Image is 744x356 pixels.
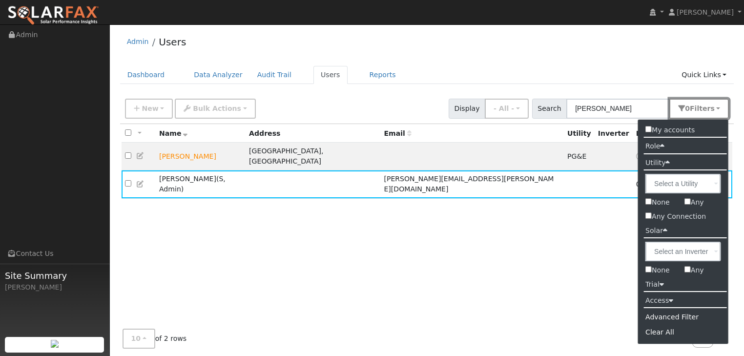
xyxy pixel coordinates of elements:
span: PG&E [567,152,586,160]
a: Quick Links [674,66,734,84]
button: 0Filters [669,99,729,119]
td: [GEOGRAPHIC_DATA], [GEOGRAPHIC_DATA] [246,143,380,170]
span: s [710,105,714,112]
span: Bulk Actions [193,105,241,112]
label: My accounts [638,123,702,137]
input: Any [684,266,691,272]
label: Any Connection [638,209,728,224]
a: Data Analyzer [186,66,250,84]
span: Display [449,99,485,119]
div: Address [249,128,377,139]
td: Lead [156,143,246,170]
img: retrieve [51,340,59,348]
label: Any [677,263,711,277]
div: [PERSON_NAME] [5,282,104,293]
label: None [638,195,677,209]
input: None [645,198,652,205]
label: Utility [638,156,677,170]
input: None [645,266,652,272]
span: 10 [131,335,141,342]
span: Search [532,99,567,119]
a: Admin [127,38,149,45]
div: Inverter [598,128,629,139]
span: Filter [690,105,715,112]
div: Clear All [638,325,728,340]
button: New [125,99,173,119]
span: Salesperson [219,175,223,183]
input: Search [566,99,670,119]
span: New [142,105,158,112]
a: No login access [636,152,645,160]
span: 08/14/2025 9:33:35 AM [636,180,641,188]
label: Any [677,195,711,209]
a: Edit User [136,152,145,160]
div: Utility [567,128,591,139]
a: Users [313,66,348,84]
div: Advanced Filter [638,310,728,325]
span: [PERSON_NAME][EMAIL_ADDRESS][PERSON_NAME][DOMAIN_NAME] [384,175,554,193]
label: Access [638,293,681,308]
a: Audit Trail [250,66,299,84]
span: Name [159,129,188,137]
input: Any Connection [645,212,652,219]
td: [PERSON_NAME] [156,170,246,198]
span: of 2 rows [123,329,187,349]
button: - All - [485,99,529,119]
a: Reports [362,66,403,84]
span: Site Summary [5,269,104,282]
button: 10 [123,329,155,349]
label: None [638,263,677,277]
label: Trial [638,277,671,292]
a: Users [159,36,186,48]
a: Edit User [136,180,145,188]
a: Dashboard [120,66,172,84]
label: Role [638,139,672,153]
span: Days since last login [636,129,681,137]
input: Any [684,198,691,205]
label: Solar [638,224,675,238]
span: Email [384,129,411,137]
img: SolarFax [7,5,99,26]
input: Select an Inverter [645,242,721,261]
span: [PERSON_NAME] [677,8,734,16]
button: Bulk Actions [175,99,255,119]
input: Select a Utility [645,174,721,193]
input: My accounts [645,126,652,132]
